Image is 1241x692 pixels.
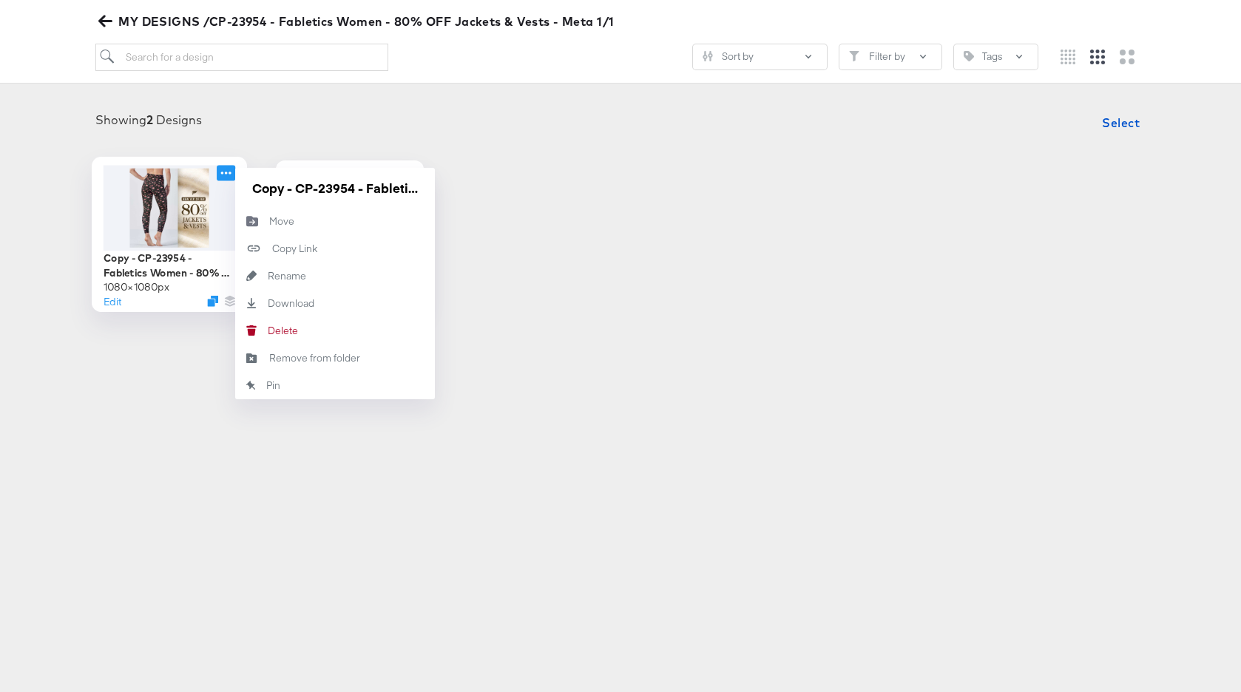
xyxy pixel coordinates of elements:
[268,269,306,283] div: Rename
[235,317,435,345] button: Delete
[953,44,1038,70] button: TagTags
[266,379,280,393] div: Pin
[692,44,828,70] button: SlidersSort by
[849,51,859,61] svg: Filter
[1102,112,1140,133] span: Select
[1090,50,1105,64] svg: Medium grid
[235,325,268,336] svg: Delete
[95,11,620,32] button: MY DESIGNS /CP-23954 - Fabletics Women - 80% OFF Jackets & Vests - Meta 1/1
[235,290,435,317] a: Download
[235,262,435,290] button: Rename
[104,251,236,279] div: Copy - CP-23954 - Fabletics Women - 80% OFF Jackets & Vests - V1 Multi
[276,160,424,308] div: CP-23954 - Fabletics Women - 80% OFF Jackets & Vests - V1 Single1080×1080pxEditDuplicate
[839,44,942,70] button: FilterFilter by
[104,279,169,294] div: 1080 × 1080 px
[268,296,314,311] div: Download
[92,157,247,312] div: Copy - CP-23954 - Fabletics Women - 80% OFF Jackets & Vests - V1 Multi1080×1080pxEditDuplicate
[235,208,435,235] button: Move to folder
[235,241,272,256] svg: Copy
[1096,108,1146,138] button: Select
[1061,50,1075,64] svg: Small grid
[272,242,317,256] div: Copy Link
[1120,50,1135,64] svg: Large grid
[146,112,153,127] strong: 2
[268,324,298,338] div: Delete
[95,112,202,129] div: Showing Designs
[101,11,614,32] span: MY DESIGNS /CP-23954 - Fabletics Women - 80% OFF Jackets & Vests - Meta 1/1
[95,44,388,71] input: Search for a design
[235,235,435,262] button: Copy
[235,298,268,308] svg: Download
[104,294,121,308] button: Edit
[235,271,268,281] svg: Rename
[269,214,294,228] div: Move
[703,51,713,61] svg: Sliders
[235,215,269,227] svg: Move to folder
[964,51,974,61] svg: Tag
[269,351,360,365] div: Remove from folder
[207,295,218,306] svg: Duplicate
